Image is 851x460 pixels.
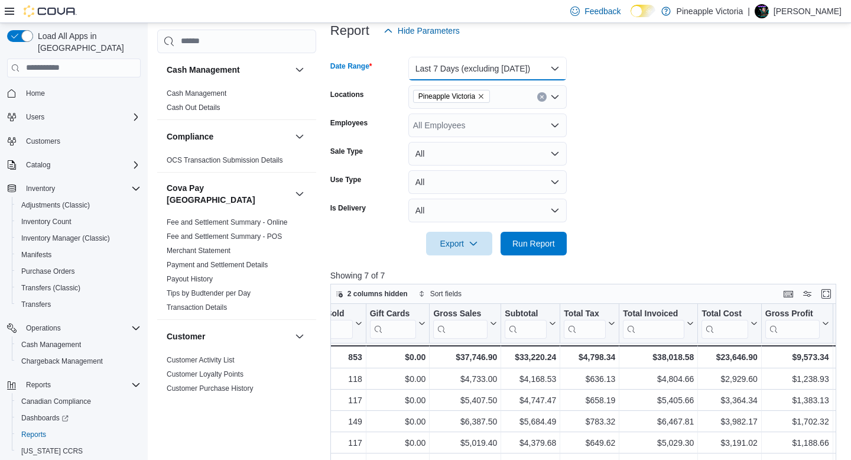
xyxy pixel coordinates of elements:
[701,350,757,364] div: $23,646.90
[12,393,145,410] button: Canadian Compliance
[701,436,757,450] div: $3,191.02
[330,90,364,99] label: Locations
[21,267,75,276] span: Purchase Orders
[167,331,205,342] h3: Customer
[701,308,757,338] button: Total Cost
[21,158,55,172] button: Catalog
[701,393,757,407] div: $3,364.34
[167,103,220,112] span: Cash Out Details
[21,234,110,243] span: Inventory Manager (Classic)
[167,64,290,76] button: Cash Management
[167,398,220,407] span: Customer Queue
[370,372,426,386] div: $0.00
[26,112,44,122] span: Users
[167,274,213,284] span: Payout History
[330,203,366,213] label: Is Delivery
[330,147,363,156] label: Sale Type
[21,250,51,260] span: Manifests
[623,372,694,386] div: $4,804.66
[330,24,369,38] h3: Report
[12,280,145,296] button: Transfers (Classic)
[677,4,743,18] p: Pineapple Victoria
[167,355,235,365] span: Customer Activity List
[330,61,372,71] label: Date Range
[167,260,268,270] span: Payment and Settlement Details
[21,446,83,456] span: [US_STATE] CCRS
[501,232,567,255] button: Run Report
[408,142,567,166] button: All
[167,89,226,98] a: Cash Management
[330,270,842,281] p: Showing 7 of 7
[12,263,145,280] button: Purchase Orders
[17,444,87,458] a: [US_STATE] CCRS
[26,323,61,333] span: Operations
[330,175,361,184] label: Use Type
[584,5,621,17] span: Feedback
[765,372,829,386] div: $1,238.93
[433,372,497,386] div: $4,733.00
[293,329,307,344] button: Customer
[167,64,240,76] h3: Cash Management
[2,109,145,125] button: Users
[2,320,145,336] button: Operations
[413,90,490,103] span: Pineapple Victoria
[370,414,426,429] div: $0.00
[631,17,631,18] span: Dark Mode
[2,85,145,102] button: Home
[167,232,282,241] span: Fee and Settlement Summary - POS
[12,353,145,370] button: Chargeback Management
[26,184,55,193] span: Inventory
[167,218,288,226] a: Fee and Settlement Summary - Online
[12,213,145,230] button: Inventory Count
[12,197,145,213] button: Adjustments (Classic)
[293,63,307,77] button: Cash Management
[17,427,51,442] a: Reports
[21,300,51,309] span: Transfers
[21,158,141,172] span: Catalog
[26,160,50,170] span: Catalog
[167,384,254,393] a: Customer Purchase History
[2,180,145,197] button: Inventory
[505,393,556,407] div: $4,747.47
[167,384,254,393] span: Customer Purchase History
[623,308,694,338] button: Total Invoiced
[17,338,141,352] span: Cash Management
[167,356,235,364] a: Customer Activity List
[564,436,615,450] div: $649.62
[17,231,141,245] span: Inventory Manager (Classic)
[426,232,492,255] button: Export
[21,134,141,148] span: Customers
[311,372,362,386] div: 118
[398,25,460,37] span: Hide Parameters
[21,110,49,124] button: Users
[331,287,412,301] button: 2 columns hidden
[21,134,65,148] a: Customers
[433,308,488,319] div: Gross Sales
[433,308,488,338] div: Gross Sales
[2,132,145,150] button: Customers
[408,57,567,80] button: Last 7 Days (excluding [DATE])
[26,137,60,146] span: Customers
[12,443,145,459] button: [US_STATE] CCRS
[765,436,829,450] div: $1,188.66
[505,436,556,450] div: $4,379.68
[370,436,426,450] div: $0.00
[347,289,408,299] span: 2 columns hidden
[21,378,56,392] button: Reports
[167,156,283,164] a: OCS Transaction Submission Details
[564,350,615,364] div: $4,798.34
[564,393,615,407] div: $658.19
[167,370,243,378] a: Customer Loyalty Points
[17,411,141,425] span: Dashboards
[12,247,145,263] button: Manifests
[167,232,282,241] a: Fee and Settlement Summary - POS
[21,357,103,366] span: Chargeback Management
[17,297,141,312] span: Transfers
[21,200,90,210] span: Adjustments (Classic)
[167,182,290,206] button: Cova Pay [GEOGRAPHIC_DATA]
[505,308,556,338] button: Subtotal
[408,199,567,222] button: All
[800,287,814,301] button: Display options
[21,378,141,392] span: Reports
[505,414,556,429] div: $5,684.49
